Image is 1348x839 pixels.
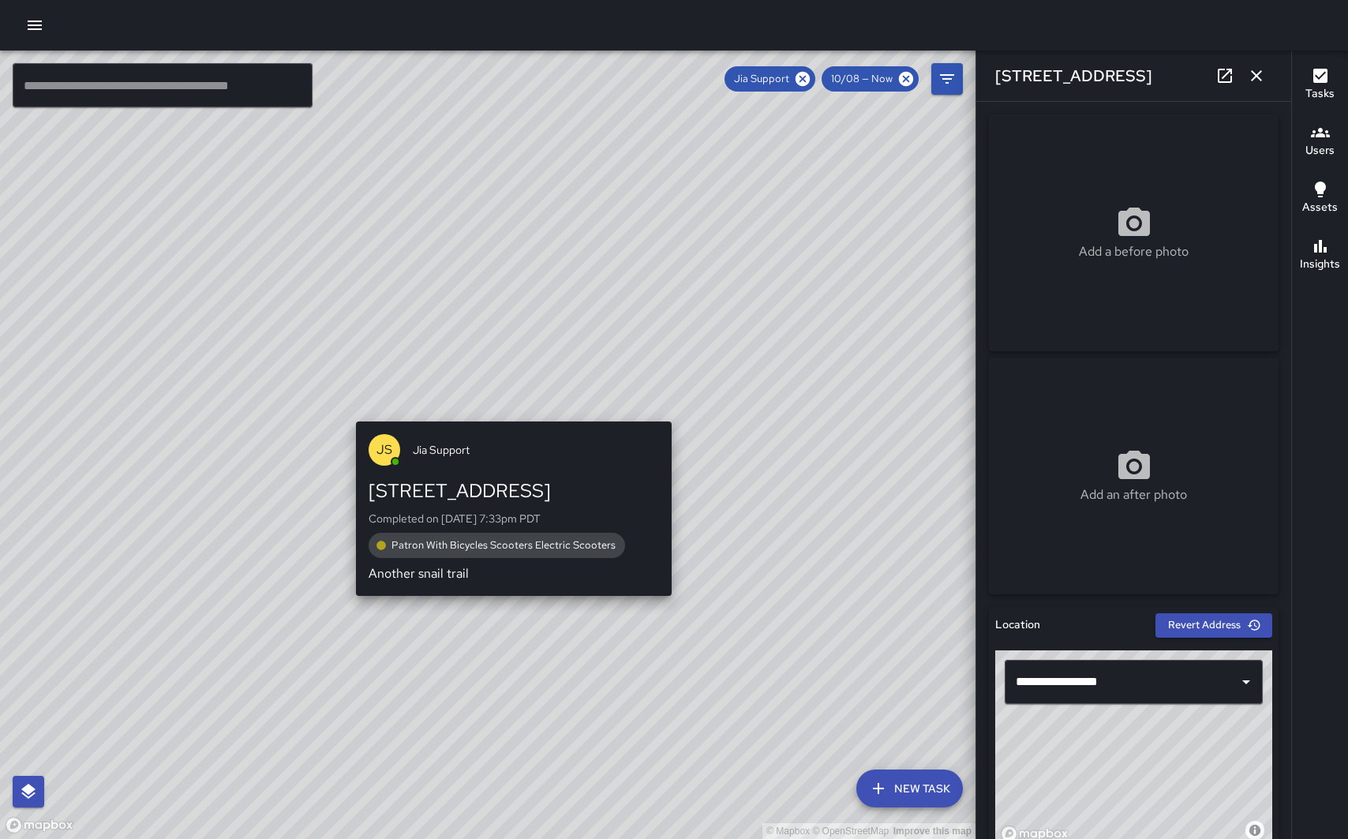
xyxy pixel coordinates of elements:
[1079,242,1189,261] p: Add a before photo
[1235,671,1257,693] button: Open
[822,66,919,92] div: 10/08 — Now
[1292,114,1348,170] button: Users
[376,440,392,459] p: JS
[1292,227,1348,284] button: Insights
[1302,199,1338,216] h6: Assets
[369,564,659,583] p: Another snail trail
[725,71,799,87] span: Jia Support
[1155,613,1272,638] button: Revert Address
[995,63,1152,88] h6: [STREET_ADDRESS]
[1292,57,1348,114] button: Tasks
[995,616,1040,634] h6: Location
[369,478,659,504] div: [STREET_ADDRESS]
[856,770,963,807] button: New Task
[413,442,659,458] span: Jia Support
[1292,170,1348,227] button: Assets
[1305,85,1335,103] h6: Tasks
[931,63,963,95] button: Filters
[822,71,902,87] span: 10/08 — Now
[725,66,815,92] div: Jia Support
[1305,142,1335,159] h6: Users
[1300,256,1340,273] h6: Insights
[1080,485,1187,504] p: Add an after photo
[356,421,672,595] button: JSJia Support[STREET_ADDRESS]Completed on [DATE] 7:33pm PDTPatron With Bicycles Scooters Electric...
[369,511,659,526] p: Completed on [DATE] 7:33pm PDT
[382,537,625,553] span: Patron With Bicycles Scooters Electric Scooters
